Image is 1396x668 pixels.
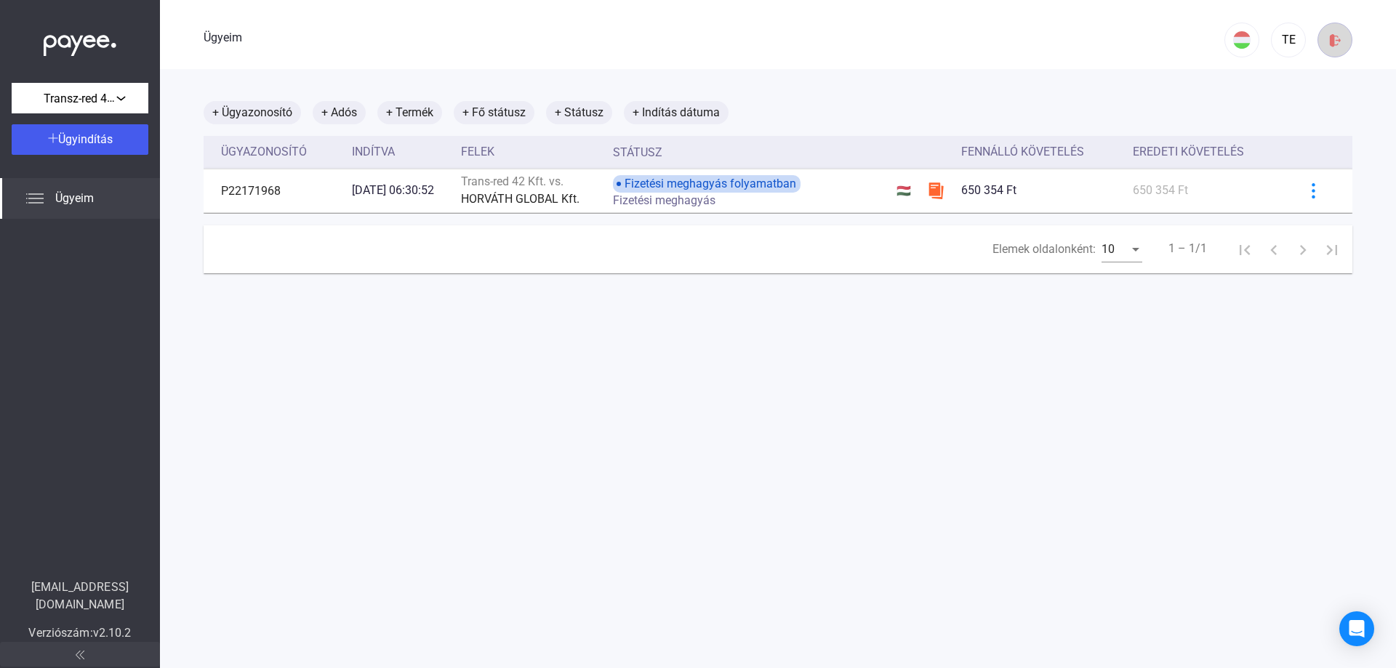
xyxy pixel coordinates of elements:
[12,124,148,155] button: Ügyindítás
[1230,235,1259,264] button: Első oldal
[1339,611,1374,646] div: Intercom Messenger megnyitása
[221,145,307,158] font: Ügyazonosító
[221,143,340,161] div: Ügyazonosító
[1317,235,1347,264] button: Utolsó oldal
[633,105,720,119] font: + Indítás dátuma
[352,183,434,197] font: [DATE] 06:30:52
[961,145,1084,158] font: Fennálló követelés
[461,192,579,206] font: HORVÁTH GLOBAL Kft.
[204,31,242,44] font: Ügyeim
[927,182,944,199] img: szamlazzhu-mini
[1233,31,1251,49] img: HU
[28,626,92,640] font: Verziószám:
[44,27,116,57] img: white-payee-white-dot.svg
[1328,33,1343,48] img: kijelentkezés-piros
[961,143,1122,161] div: Fennálló követelés
[1288,235,1317,264] button: Következő oldal
[44,91,135,105] font: Transz-red 42 Kft.
[31,580,129,611] font: [EMAIL_ADDRESS][DOMAIN_NAME]
[212,105,292,119] font: + Ügyazonosító
[1102,242,1115,256] font: 10
[76,651,84,659] img: arrow-double-left-grey.svg
[1224,23,1259,57] button: HU
[1133,145,1244,158] font: Eredeti követelés
[461,174,563,188] font: Trans-red 42 Kft. vs.
[48,133,58,143] img: plus-white.svg
[352,143,449,161] div: Indítva
[1168,241,1207,255] font: 1 – 1/1
[613,145,662,159] font: Státusz
[1133,183,1188,197] font: 650 354 Ft
[625,177,796,190] font: Fizetési meghagyás folyamatban
[896,184,911,198] font: 🇭🇺
[12,83,148,113] button: Transz-red 42 Kft.
[1133,143,1280,161] div: Eredeti követelés
[55,191,94,205] font: Ügyeim
[992,242,1096,256] font: Elemek oldalonként:
[321,105,357,119] font: + Adós
[462,105,526,119] font: + Fő státusz
[1259,235,1288,264] button: Előző oldal
[613,193,715,207] font: Fizetési meghagyás
[461,143,601,161] div: Felek
[461,145,494,158] font: Felek
[1306,183,1321,198] img: kékebb
[352,145,395,158] font: Indítva
[26,190,44,207] img: list.svg
[1317,23,1352,57] button: kijelentkezés-piros
[221,184,281,198] font: P22171968
[961,183,1016,197] font: 650 354 Ft
[58,132,113,146] font: Ügyindítás
[555,105,603,119] font: + Státusz
[1298,175,1328,206] button: kékebb
[1282,33,1296,47] font: TE
[93,626,132,640] font: v2.10.2
[1271,23,1306,57] button: TE
[1102,241,1142,258] mat-select: Elemek oldalonként:
[386,105,433,119] font: + Termék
